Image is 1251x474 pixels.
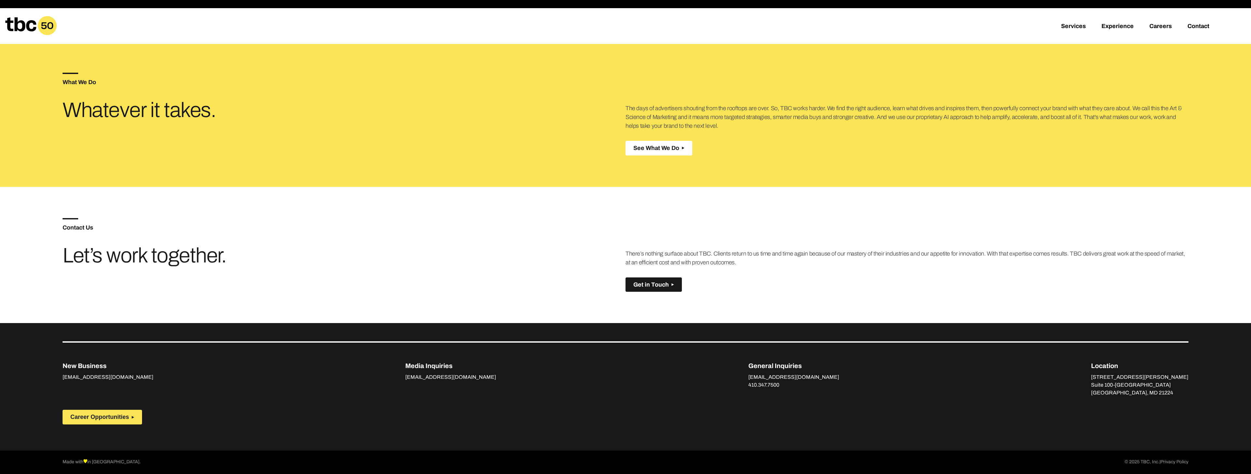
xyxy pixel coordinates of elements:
[1160,458,1188,466] a: Privacy Policy
[1091,381,1188,389] p: Suite 100-[GEOGRAPHIC_DATA]
[1091,373,1188,381] p: [STREET_ADDRESS][PERSON_NAME]
[5,31,57,37] a: Home
[63,101,438,120] h3: Whatever it takes.
[63,374,153,381] a: [EMAIL_ADDRESS][DOMAIN_NAME]
[405,374,496,381] a: [EMAIL_ADDRESS][DOMAIN_NAME]
[63,458,141,466] p: Made with in [GEOGRAPHIC_DATA].
[1061,23,1086,31] a: Services
[633,281,669,288] span: Get in Touch
[63,79,625,85] h5: What We Do
[1101,23,1134,31] a: Experience
[633,145,679,152] span: See What We Do
[1125,458,1188,466] p: © 2025 TBC, Inc.
[625,249,1188,267] p: There’s nothing surface about TBC. Clients return to us time and time again because of our master...
[1091,361,1188,371] p: Location
[63,225,625,230] h5: Contact Us
[748,374,839,381] a: [EMAIL_ADDRESS][DOMAIN_NAME]
[625,277,682,292] button: Get in Touch
[405,361,496,371] p: Media Inquiries
[625,104,1188,130] p: The days of advertisers shouting from the rooftops are over. So, TBC works harder. We find the ri...
[1091,389,1188,397] p: [GEOGRAPHIC_DATA], MD 21224
[63,410,142,424] button: Career Opportunities
[748,361,839,371] p: General Inquiries
[1159,459,1160,464] span: |
[1149,23,1172,31] a: Careers
[63,246,438,265] h3: Let’s work together.
[70,414,129,421] span: Career Opportunities
[1187,23,1209,31] a: Contact
[625,141,692,156] button: See What We Do
[748,382,779,389] a: 410.347.7500
[63,361,153,371] p: New Business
